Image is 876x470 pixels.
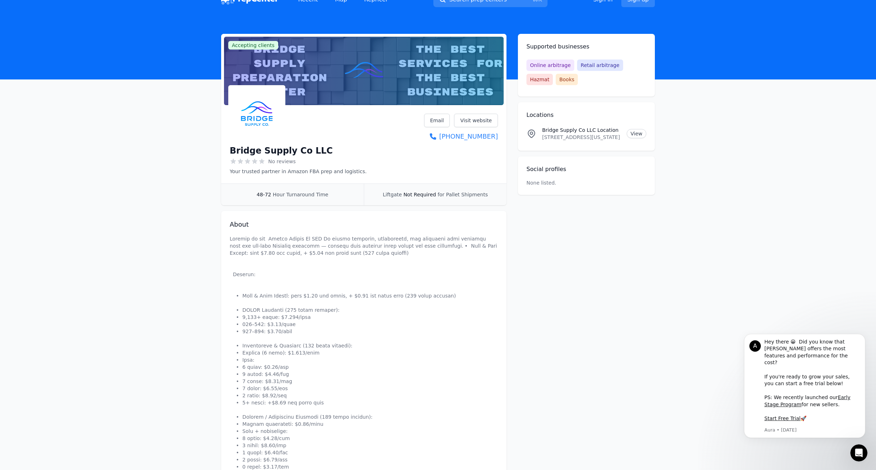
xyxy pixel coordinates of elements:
span: Retail arbitrage [577,60,623,71]
span: 48-72 [257,192,271,197]
img: Bridge Supply Co LLC [230,87,284,141]
h2: About [230,219,498,229]
span: for Pallet Shipments [438,192,488,197]
a: View [627,129,646,138]
span: Not Required [403,192,436,197]
span: Liftgate [383,192,402,197]
h2: Social profiles [526,165,646,174]
span: Hour Turnaround Time [273,192,328,197]
a: Visit website [454,114,498,127]
span: Hazmat [526,74,553,85]
p: Bridge Supply Co LLC Location [542,126,621,134]
span: No reviews [268,158,296,165]
p: [STREET_ADDRESS][US_STATE] [542,134,621,141]
a: [PHONE_NUMBER] [424,131,498,141]
iframe: Intercom notifications message [733,330,876,451]
p: Your trusted partner in Amazon FBA prep and logistics. [230,168,367,175]
p: None listed. [526,179,556,186]
a: Email [424,114,450,127]
h2: Locations [526,111,646,119]
h2: Supported businesses [526,42,646,51]
span: Accepting clients [228,41,278,50]
span: Online arbitrage [526,60,574,71]
h1: Bridge Supply Co LLC [230,145,333,156]
span: Books [556,74,578,85]
iframe: Intercom live chat [850,444,867,461]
